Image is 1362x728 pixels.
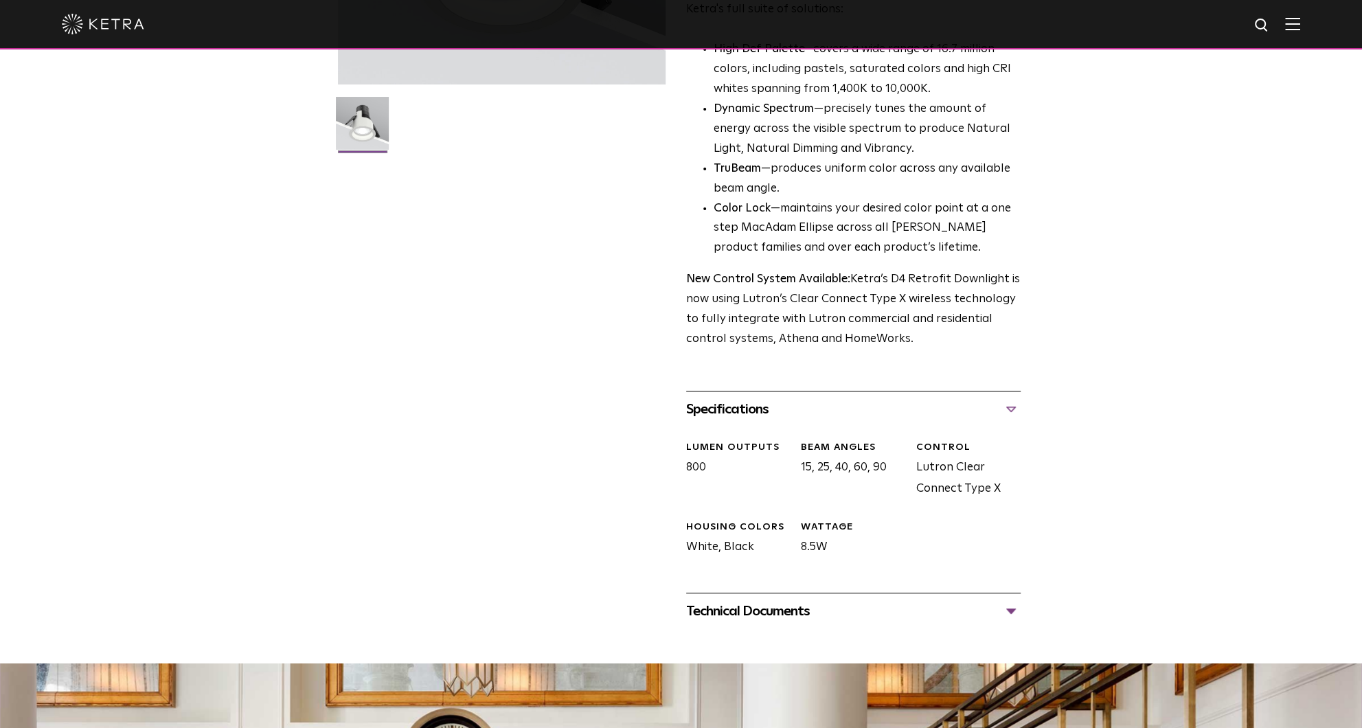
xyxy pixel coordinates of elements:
[686,441,791,455] div: LUMEN OUTPUTS
[676,521,791,558] div: White, Black
[676,441,791,500] div: 800
[791,521,905,558] div: 8.5W
[714,103,814,115] strong: Dynamic Spectrum
[801,521,905,534] div: WATTAGE
[714,163,761,174] strong: TruBeam
[714,203,771,214] strong: Color Lock
[686,521,791,534] div: HOUSING COLORS
[686,398,1021,420] div: Specifications
[336,97,389,160] img: D4R Retrofit Downlight
[801,441,905,455] div: Beam Angles
[905,441,1020,500] div: Lutron Clear Connect Type X
[686,273,850,285] strong: New Control System Available:
[686,270,1021,350] p: Ketra’s D4 Retrofit Downlight is now using Lutron’s Clear Connect Type X wireless technology to f...
[686,600,1021,622] div: Technical Documents
[62,14,144,34] img: ketra-logo-2019-white
[714,40,1021,100] p: covers a wide range of 16.7 million colors, including pastels, saturated colors and high CRI whit...
[1285,17,1300,30] img: Hamburger%20Nav.svg
[714,159,1021,199] li: —produces uniform color across any available beam angle.
[1253,17,1271,34] img: search icon
[791,441,905,500] div: 15, 25, 40, 60, 90
[714,199,1021,259] li: —maintains your desired color point at a one step MacAdam Ellipse across all [PERSON_NAME] produc...
[916,441,1020,455] div: CONTROL
[714,100,1021,159] li: —precisely tunes the amount of energy across the visible spectrum to produce Natural Light, Natur...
